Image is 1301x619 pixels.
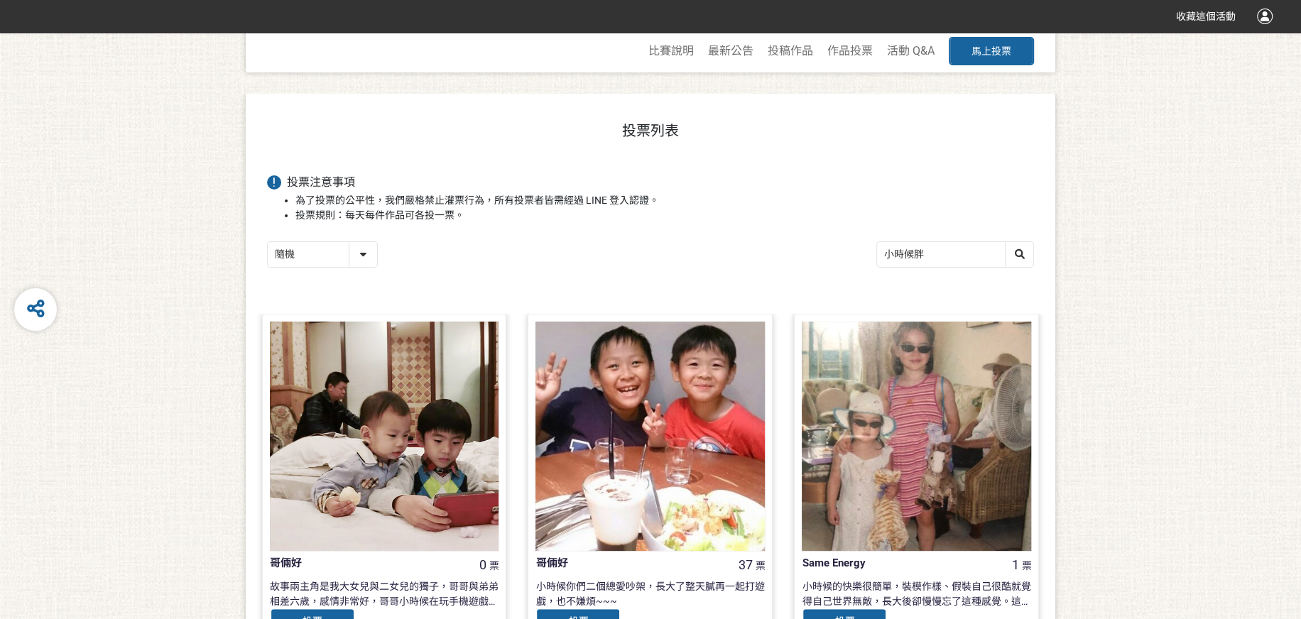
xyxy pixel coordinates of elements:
[877,242,1033,267] input: 搜尋作品
[708,44,753,57] a: 最新公告
[295,193,1034,208] li: 為了投票的公平性，我們嚴格禁止灌票行為，所有投票者皆需經過 LINE 登入認證。
[802,579,1031,608] div: 小時候的快樂很簡單，裝模作樣、假裝自己很酷就覺得自己世界無敵，長大後卻慢慢忘了這種感覺。這次趁著表姐ㄧ年一次從美國回臺灣，重新戴上墨鏡，拿好娃娃，氣氛突然有點熟悉。那種單純、低成本、又好笑的快樂...
[267,122,1034,139] h1: 投票列表
[1021,560,1031,571] span: 票
[535,555,719,571] div: 哥倆好
[489,560,499,571] span: 票
[1011,557,1018,572] span: 1
[768,44,813,57] a: 投稿作品
[971,45,1011,57] span: 馬上投票
[887,44,935,57] a: 活動 Q&A
[479,557,486,572] span: 0
[270,579,499,608] div: 故事兩主角是我大女兒與二女兒的獨子，哥哥與弟弟相差六歲，感情非常好，哥哥小時候在玩手機遊戲，弟弟在旁默默觀賞，長大後，同樣的情景也發生，[PERSON_NAME]趕緊拿出數位相機，按下了快門，留...
[1176,11,1236,22] span: 收藏這個活動
[827,44,873,57] a: 作品投票
[295,208,1034,223] li: 投票規則：每天每件作品可各投一票。
[270,555,453,571] div: 哥倆好
[802,555,985,571] div: Same Energy
[648,44,694,57] a: 比賽說明
[535,579,765,608] div: 小時候你們二個總愛吵架，長大了整天膩再一起打遊戲，也不嫌煩~~~
[949,37,1034,65] button: 馬上投票
[738,557,752,572] span: 37
[287,175,355,189] span: 投票注意事項
[755,560,765,571] span: 票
